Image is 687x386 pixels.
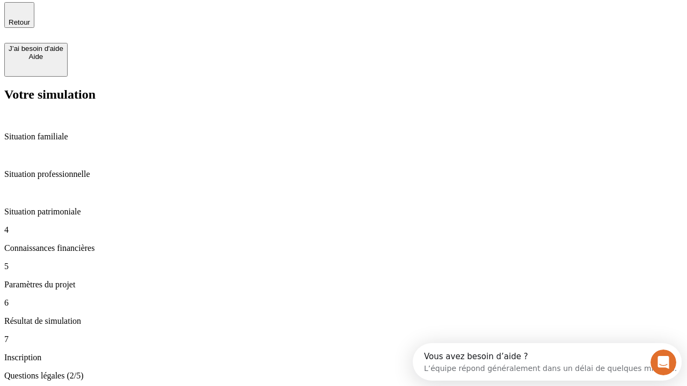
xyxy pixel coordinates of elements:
[4,2,34,28] button: Retour
[4,169,683,179] p: Situation professionnelle
[4,225,683,235] p: 4
[4,353,683,362] p: Inscription
[4,87,683,102] h2: Votre simulation
[9,53,63,61] div: Aide
[4,132,683,142] p: Situation familiale
[11,18,264,29] div: L’équipe répond généralement dans un délai de quelques minutes.
[4,335,683,344] p: 7
[4,207,683,217] p: Situation patrimoniale
[4,243,683,253] p: Connaissances financières
[651,350,676,375] iframe: Intercom live chat
[4,262,683,271] p: 5
[413,343,682,381] iframe: Intercom live chat discovery launcher
[9,18,30,26] span: Retour
[11,9,264,18] div: Vous avez besoin d’aide ?
[9,44,63,53] div: J’ai besoin d'aide
[4,298,683,308] p: 6
[4,280,683,289] p: Paramètres du projet
[4,43,68,77] button: J’ai besoin d'aideAide
[4,371,683,381] p: Questions légales (2/5)
[4,4,296,34] div: Ouvrir le Messenger Intercom
[4,316,683,326] p: Résultat de simulation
